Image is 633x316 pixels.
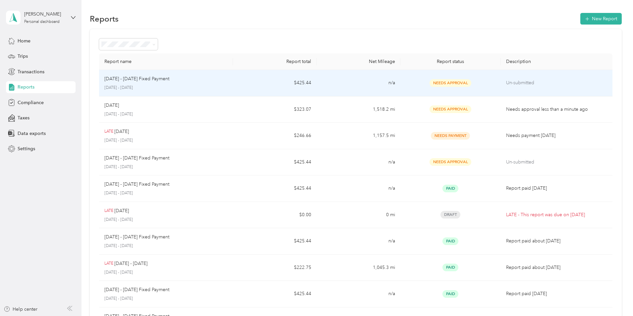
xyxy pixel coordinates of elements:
span: Needs Approval [430,79,471,87]
span: Compliance [18,99,44,106]
th: Net Mileage [316,53,400,70]
p: LATE [104,208,113,214]
p: [DATE] [104,102,119,109]
p: [DATE] - [DATE] [114,260,147,267]
span: Reports [18,84,34,91]
span: Taxes [18,114,29,121]
th: Report total [233,53,316,70]
td: 1,045.3 mi [316,255,400,281]
p: [DATE] - [DATE] [104,296,228,302]
iframe: Everlance-gr Chat Button Frame [596,279,633,316]
td: $425.44 [233,149,316,176]
span: Paid [442,185,458,192]
span: Transactions [18,68,44,75]
p: Needs payment [DATE] [506,132,607,139]
span: Paid [442,264,458,271]
span: Needs Approval [430,158,471,166]
td: n/a [316,175,400,202]
td: $0.00 [233,202,316,228]
p: [DATE] - [DATE] [104,217,228,223]
p: Report paid about [DATE] [506,237,607,245]
p: Report paid about [DATE] [506,264,607,271]
p: [DATE] [114,207,129,215]
th: Report name [99,53,233,70]
div: Report status [406,59,495,64]
td: $425.44 [233,175,316,202]
td: 1,157.5 mi [316,123,400,149]
span: Needs Approval [430,105,471,113]
span: Needs Payment [431,132,470,140]
p: Report paid [DATE] [506,290,607,297]
p: Un-submitted [506,79,607,87]
td: $425.44 [233,281,316,307]
span: Paid [442,237,458,245]
td: n/a [316,228,400,255]
span: Trips [18,53,28,60]
p: [DATE] - [DATE] Fixed Payment [104,75,169,83]
p: Needs approval less than a minute ago [506,106,607,113]
td: n/a [316,281,400,307]
p: [DATE] - [DATE] [104,270,228,276]
button: Help center [4,306,37,313]
p: Report paid [DATE] [506,185,607,192]
span: Paid [442,290,458,298]
p: [DATE] - [DATE] Fixed Payment [104,233,169,241]
p: [DATE] - [DATE] [104,138,228,144]
td: $246.66 [233,123,316,149]
td: 1,518.2 mi [316,96,400,123]
button: New Report [580,13,622,25]
span: Home [18,37,30,44]
h1: Reports [90,15,119,22]
td: n/a [316,70,400,96]
th: Description [501,53,612,70]
p: [DATE] - [DATE] [104,243,228,249]
p: [DATE] - [DATE] Fixed Payment [104,181,169,188]
p: [DATE] - [DATE] [104,190,228,196]
span: Draft [440,211,460,219]
p: [DATE] - [DATE] [104,164,228,170]
p: [DATE] - [DATE] [104,85,228,91]
div: Personal dashboard [24,20,60,24]
span: Settings [18,145,35,152]
div: [PERSON_NAME] [24,11,66,18]
p: [DATE] - [DATE] [104,111,228,117]
p: LATE [104,129,113,135]
p: Un-submitted [506,158,607,166]
p: LATE - This report was due on [DATE] [506,211,607,219]
td: $323.07 [233,96,316,123]
td: n/a [316,149,400,176]
p: [DATE] [114,128,129,135]
p: [DATE] - [DATE] Fixed Payment [104,155,169,162]
p: LATE [104,261,113,267]
td: $425.44 [233,70,316,96]
td: 0 mi [316,202,400,228]
td: $425.44 [233,228,316,255]
td: $222.75 [233,255,316,281]
p: [DATE] - [DATE] Fixed Payment [104,286,169,293]
span: Data exports [18,130,46,137]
